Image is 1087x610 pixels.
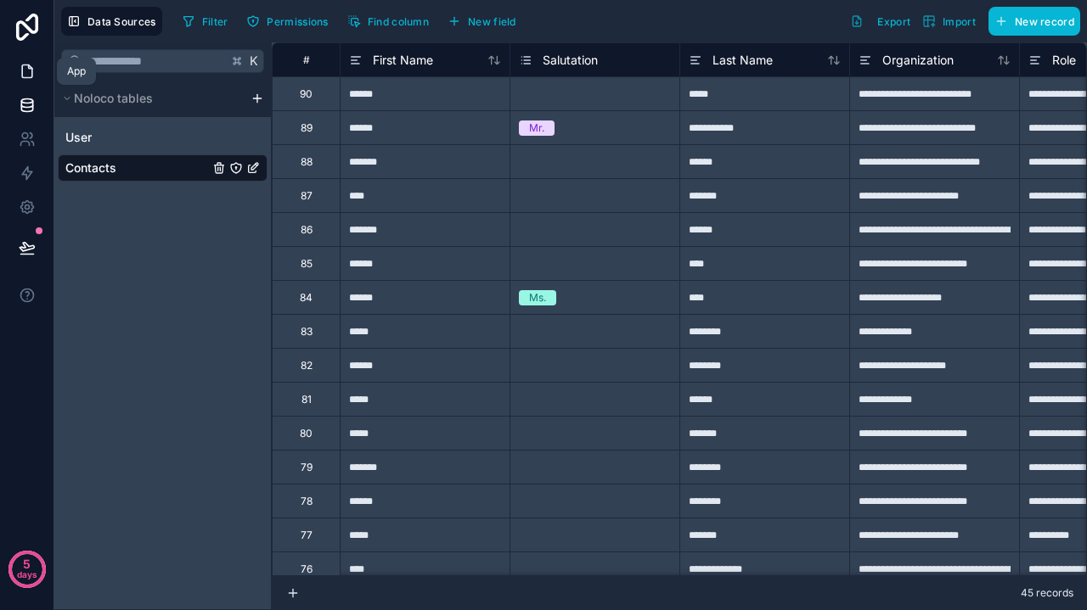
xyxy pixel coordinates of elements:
[202,15,228,28] span: Filter
[442,8,522,34] button: New field
[988,7,1080,36] button: New record
[240,8,334,34] button: Permissions
[529,290,546,305] div: Ms.
[468,15,516,28] span: New field
[300,427,313,440] div: 80
[301,359,313,372] div: 82
[300,87,313,101] div: 90
[368,15,429,28] span: Find column
[1015,15,1074,28] span: New record
[87,15,156,28] span: Data Sources
[1052,52,1076,69] span: Role
[248,55,260,67] span: K
[301,155,313,169] div: 88
[301,121,313,135] div: 89
[529,120,544,136] div: Mr.
[300,291,313,305] div: 84
[301,461,313,474] div: 79
[844,7,916,36] button: Export
[17,562,37,586] p: days
[240,8,341,34] a: Permissions
[301,393,312,406] div: 81
[285,53,327,66] div: #
[176,8,234,34] button: Filter
[301,257,313,271] div: 85
[301,223,313,237] div: 86
[943,15,976,28] span: Import
[982,7,1080,36] a: New record
[301,562,313,576] div: 76
[61,7,162,36] button: Data Sources
[301,325,313,339] div: 83
[67,64,86,78] div: App
[882,52,954,69] span: Organization
[543,52,598,69] span: Salutation
[916,7,982,36] button: Import
[877,15,910,28] span: Export
[341,8,435,34] button: Find column
[1021,586,1073,600] span: 45 records
[373,52,433,69] span: First Name
[301,495,313,508] div: 78
[267,15,328,28] span: Permissions
[23,556,31,573] p: 5
[712,52,773,69] span: Last Name
[301,189,313,203] div: 87
[301,529,313,542] div: 77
